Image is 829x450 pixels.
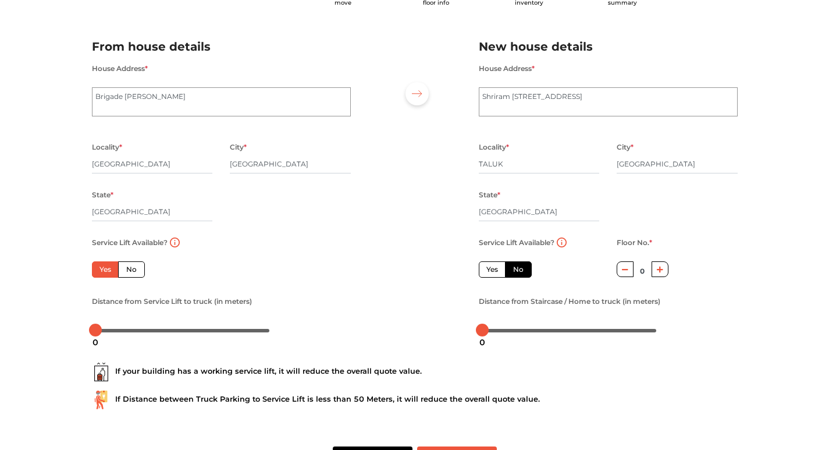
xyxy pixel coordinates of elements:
[505,261,532,278] label: No
[92,294,252,309] label: Distance from Service Lift to truck (in meters)
[92,363,111,381] img: ...
[92,391,111,409] img: ...
[479,187,500,203] label: State
[92,61,148,76] label: House Address
[617,235,652,250] label: Floor No.
[88,332,103,352] div: 0
[617,140,634,155] label: City
[118,261,145,278] label: No
[479,140,509,155] label: Locality
[92,37,351,56] h2: From house details
[92,391,738,409] div: If Distance between Truck Parking to Service Lift is less than 50 Meters, it will reduce the over...
[479,235,554,250] label: Service Lift Available?
[92,235,168,250] label: Service Lift Available?
[92,140,122,155] label: Locality
[479,87,738,116] textarea: Shriram [STREET_ADDRESS]
[92,187,113,203] label: State
[479,37,738,56] h2: New house details
[479,261,506,278] label: Yes
[479,294,660,309] label: Distance from Staircase / Home to truck (in meters)
[230,140,247,155] label: City
[92,87,351,116] textarea: Brigade [PERSON_NAME]
[475,332,490,352] div: 0
[92,261,119,278] label: Yes
[92,363,738,381] div: If your building has a working service lift, it will reduce the overall quote value.
[479,61,535,76] label: House Address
